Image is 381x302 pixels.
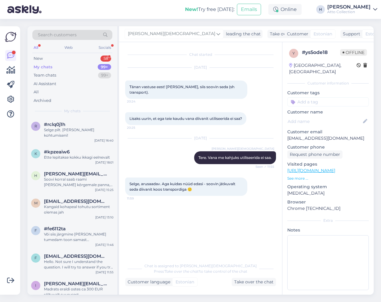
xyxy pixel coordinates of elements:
p: Customer name [287,109,369,115]
p: [EMAIL_ADDRESS][DOMAIN_NAME] [287,135,369,142]
span: Estonian [314,31,332,37]
span: f [34,228,37,233]
div: # ys5ode18 [302,49,340,56]
div: AI Assistant [34,81,56,87]
p: Visited pages [287,161,369,167]
i: 'Take over the chat' [164,269,199,274]
span: Search customers [38,32,77,38]
div: Atto Collection [327,9,371,14]
p: See more ... [287,176,369,181]
input: Add name [288,118,362,125]
span: 20:24 [127,99,150,104]
div: Customer language [125,279,170,285]
span: Seen ✓ 11:55 [251,164,274,169]
span: mariana.kruusement@gmail.com [44,199,107,204]
div: [PERSON_NAME] [327,5,371,9]
span: m [34,201,38,205]
span: 20:25 [127,125,150,130]
div: Madrats eraldi ostes ca 300 EUR sõltuvalt suurusest [44,286,114,297]
div: 99+ [98,64,111,70]
div: All [32,44,39,52]
div: Request phone number [287,150,343,159]
div: Kangaid kohapeal tohutu sortiment olemas jah [44,204,114,215]
div: Extra [287,218,369,223]
span: i [35,283,36,288]
div: [DATE] [125,65,276,70]
div: [DATE] 11:55 [96,270,114,275]
span: #kpzeaiw6 [44,149,70,155]
div: New [34,56,43,62]
p: Operating system [287,184,369,190]
img: Askly Logo [5,31,16,43]
span: k [34,151,37,156]
span: Selge, arusaadav. Aga kuidas nüüd edasi - soovin jätkuvalt seda diivanit koos transpordiga 🙂 [129,182,236,192]
span: y [292,51,295,56]
div: leading the chat [223,31,261,37]
div: My chats [34,64,53,70]
div: Customer information [287,81,369,86]
p: Chrome [TECHNICAL_ID] [287,205,369,212]
input: Add a tag [287,97,369,106]
span: fatima.asad88@icloud.com [44,253,107,259]
span: Tere. Vana me kahjuks utiliseerida ei saa. [198,155,272,160]
div: [DATE] 11:46 [95,243,114,247]
div: Support [340,31,360,37]
a: [PERSON_NAME]Atto Collection [327,5,377,14]
div: Hello. Not sure I understand the question. I will try to answer if you try again [44,259,114,270]
div: [DATE] 18:01 [95,160,114,165]
button: Emails [237,4,261,15]
div: Online [268,4,302,15]
span: h [34,173,37,178]
div: Socials [97,44,112,52]
span: [PERSON_NAME][DEMOGRAPHIC_DATA] [128,31,215,37]
span: inger.veetousme@gmail.com [44,281,107,286]
div: Take over the chat [267,30,312,38]
div: 99+ [98,72,111,78]
span: My chats [64,108,81,114]
span: 11:59 [127,196,150,201]
div: H [316,5,325,14]
div: Soovi korral saab raami [PERSON_NAME] kõrgemale panna, et alla rohkem ruumi jääks [44,177,114,188]
span: Estonian [176,279,194,285]
b: New! [185,6,198,12]
div: [DATE] 13:10 [95,215,114,220]
span: Tänan vastuse eest! [PERSON_NAME], siis soovin seda (sh transport). [129,84,235,95]
div: All [34,89,39,95]
span: hanna.vahter@gmail.com [44,171,107,177]
div: Try free [DATE]: [185,6,234,13]
div: [DATE] [125,135,276,141]
div: Chat started [125,52,276,57]
span: #rclq0j1h [44,122,65,127]
span: Lisaks uurin, et ega teie kaudu vana diivanit utiliseerida ei saa? [129,116,242,121]
div: [GEOGRAPHIC_DATA], [GEOGRAPHIC_DATA] [289,62,357,75]
span: f [34,256,37,260]
div: [DATE] 16:40 [94,138,114,143]
p: Customer email [287,129,369,135]
span: #fe6112ta [44,226,66,232]
div: Või siis järgmine [PERSON_NAME] tumedam toon samast kollektsioonist: [URL][DOMAIN_NAME] [44,232,114,243]
span: Press to take control of the chat [154,269,247,274]
span: [PERSON_NAME][DEMOGRAPHIC_DATA] [212,146,274,151]
span: r [34,124,37,128]
p: Browser [287,199,369,205]
p: Customer tags [287,90,369,96]
div: Archived [34,98,51,104]
div: Take over the chat [232,278,276,286]
span: Offline [340,49,367,56]
div: Customer [285,31,308,37]
p: Customer phone [287,144,369,150]
div: [DATE] 15:25 [95,188,114,192]
div: Team chats [34,72,56,78]
p: [MEDICAL_DATA] [287,190,369,196]
div: 58 [100,56,111,62]
div: Web [63,44,74,52]
span: Chat is assigned to [PERSON_NAME][DEMOGRAPHIC_DATA] [144,264,257,268]
p: Notes [287,227,369,233]
div: Selge pilt. [PERSON_NAME] kohtumiseni! [44,127,114,138]
div: Ette lepitakse kokku ikkagi eelnevalt [44,155,114,160]
a: [URL][DOMAIN_NAME] [287,168,335,173]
